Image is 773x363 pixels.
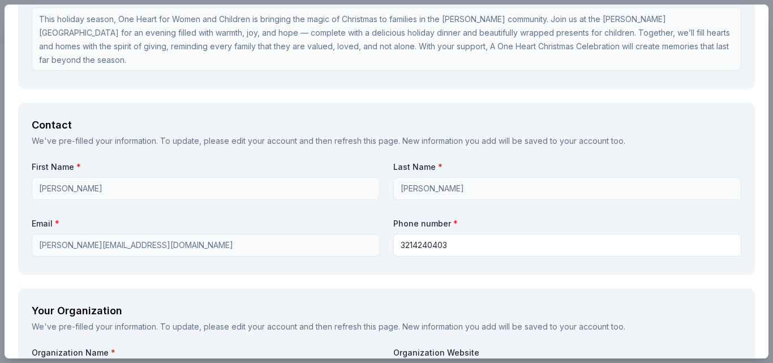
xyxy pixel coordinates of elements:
label: Phone number [393,218,741,229]
label: Last Name [393,161,741,173]
label: Email [32,218,380,229]
div: Your Organization [32,302,741,320]
a: edit your account [231,136,297,146]
div: We've pre-filled your information. To update, please and then refresh this page. New information ... [32,134,741,148]
div: Contact [32,116,741,134]
label: First Name [32,161,380,173]
label: Organization Name [32,347,380,358]
textarea: This holiday season, One Heart for Women and Children is bringing the magic of Christmas to famil... [32,7,741,71]
label: Organization Website [393,347,741,358]
div: We've pre-filled your information. To update, please and then refresh this page. New information ... [32,320,741,334]
a: edit your account [231,322,297,331]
